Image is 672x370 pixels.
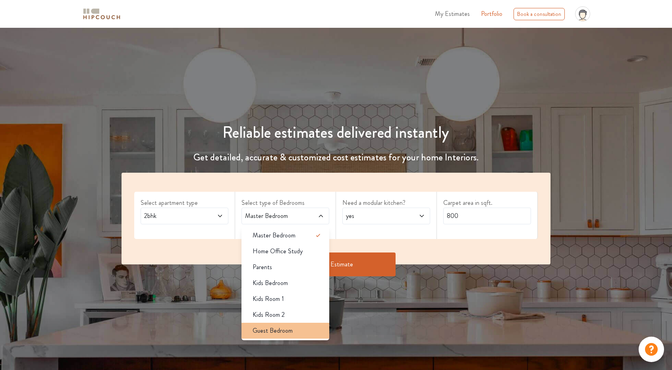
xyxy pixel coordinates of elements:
[253,294,284,304] span: Kids Room 1
[253,231,295,240] span: Master Bedroom
[481,9,502,19] a: Portfolio
[241,224,329,233] div: select 1 more room(s)
[253,247,303,256] span: Home Office Study
[82,5,122,23] span: logo-horizontal.svg
[344,211,405,221] span: yes
[514,8,565,20] div: Book a consultation
[435,9,470,18] span: My Estimates
[443,198,531,208] label: Carpet area in sqft.
[342,198,430,208] label: Need a modular kitchen?
[143,211,203,221] span: 2bhk
[443,208,531,224] input: Enter area sqft
[82,7,122,21] img: logo-horizontal.svg
[141,198,228,208] label: Select apartment type
[117,123,555,142] h1: Reliable estimates delivered instantly
[241,198,329,208] label: Select type of Bedrooms
[253,278,288,288] span: Kids Bedroom
[253,262,272,272] span: Parents
[253,326,293,335] span: Guest Bedroom
[243,211,304,221] span: Master Bedroom
[253,310,285,320] span: Kids Room 2
[276,252,396,276] button: Get Estimate
[117,152,555,163] h4: Get detailed, accurate & customized cost estimates for your home Interiors.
